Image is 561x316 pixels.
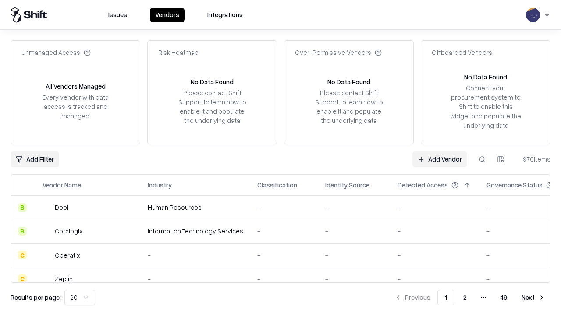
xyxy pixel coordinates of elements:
[150,8,185,22] button: Vendors
[148,251,243,260] div: -
[148,226,243,236] div: Information Technology Services
[55,203,68,212] div: Deel
[148,203,243,212] div: Human Resources
[18,203,27,212] div: B
[18,227,27,236] div: B
[46,82,106,91] div: All Vendors Managed
[11,293,61,302] p: Results per page:
[43,274,51,283] img: Zeplin
[55,274,73,284] div: Zeplin
[257,274,311,284] div: -
[398,180,448,190] div: Detected Access
[398,274,472,284] div: -
[312,88,385,126] div: Please contact Shift Support to learn how to enable it and populate the underlying data
[103,8,132,22] button: Issues
[55,226,82,236] div: Coralogix
[432,48,492,57] div: Offboarded Vendors
[202,8,248,22] button: Integrations
[398,203,472,212] div: -
[257,203,311,212] div: -
[148,180,172,190] div: Industry
[412,151,467,167] a: Add Vendor
[43,180,81,190] div: Vendor Name
[191,77,234,86] div: No Data Found
[449,83,522,130] div: Connect your procurement system to Shift to enable this widget and populate the underlying data
[158,48,199,57] div: Risk Heatmap
[389,290,550,305] nav: pagination
[493,290,515,305] button: 49
[325,203,383,212] div: -
[176,88,249,126] div: Please contact Shift Support to learn how to enable it and populate the underlying data
[295,48,382,57] div: Over-Permissive Vendors
[39,93,112,120] div: Every vendor with data access is tracked and managed
[18,251,27,259] div: C
[464,72,507,82] div: No Data Found
[43,251,51,259] img: Operatix
[486,180,543,190] div: Governance Status
[21,48,91,57] div: Unmanaged Access
[327,77,370,86] div: No Data Found
[257,180,297,190] div: Classification
[325,226,383,236] div: -
[325,180,369,190] div: Identity Source
[43,203,51,212] img: Deel
[43,227,51,236] img: Coralogix
[398,226,472,236] div: -
[148,274,243,284] div: -
[55,251,80,260] div: Operatix
[515,154,550,164] div: 970 items
[398,251,472,260] div: -
[11,151,59,167] button: Add Filter
[325,251,383,260] div: -
[18,274,27,283] div: C
[325,274,383,284] div: -
[257,226,311,236] div: -
[437,290,454,305] button: 1
[516,290,550,305] button: Next
[456,290,474,305] button: 2
[257,251,311,260] div: -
